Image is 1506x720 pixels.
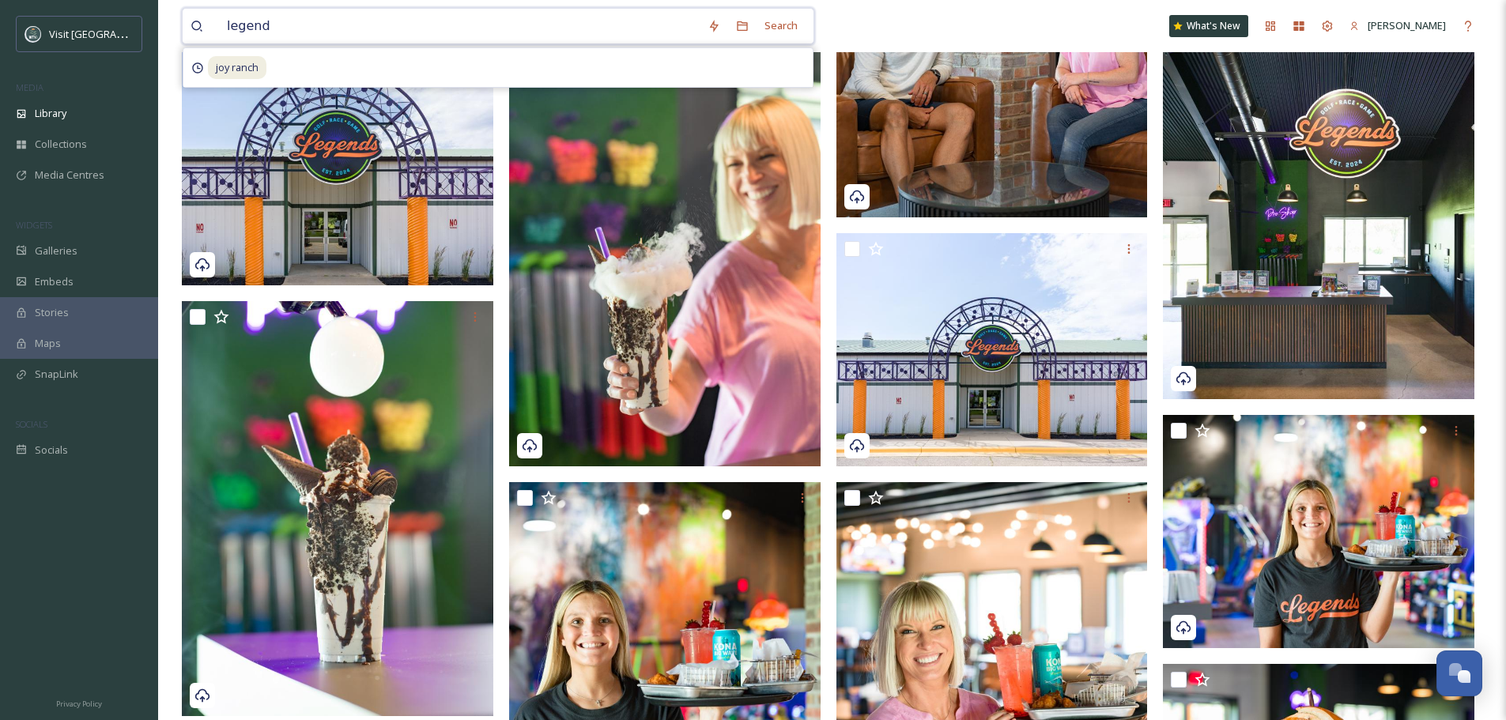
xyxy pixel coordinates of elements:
button: Open Chat [1436,650,1482,696]
img: B0017293.jpg [836,233,1148,467]
input: Search your library [219,9,700,43]
img: B0017294.jpg [182,51,493,285]
a: What's New [1169,15,1248,37]
span: Socials [35,443,68,458]
span: joy ranch [208,56,266,79]
span: Privacy Policy [56,699,102,709]
div: Search [757,10,806,41]
img: B0017279.jpg [509,51,821,466]
span: [PERSON_NAME] [1368,18,1446,32]
img: B0017245.jpg [1163,415,1474,649]
span: Maps [35,336,61,351]
span: Stories [35,305,69,320]
span: SnapLink [35,367,78,382]
a: [PERSON_NAME] [1342,10,1454,41]
span: Galleries [35,243,77,258]
a: Privacy Policy [56,693,102,712]
span: Media Centres [35,168,104,183]
img: B0017258.jpg [182,301,493,716]
span: Library [35,106,66,121]
span: Collections [35,137,87,152]
img: watertown-convention-and-visitors-bureau.jpg [25,26,41,42]
span: MEDIA [16,81,43,93]
span: Visit [GEOGRAPHIC_DATA] [49,26,172,41]
span: Embeds [35,274,74,289]
span: WIDGETS [16,219,52,231]
span: SOCIALS [16,418,47,430]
